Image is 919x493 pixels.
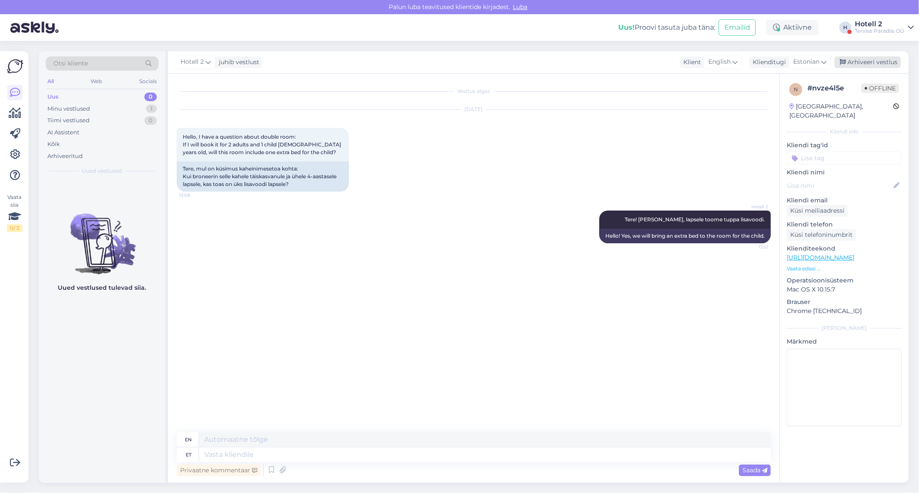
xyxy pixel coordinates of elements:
div: et [186,447,191,462]
div: 0 [144,116,157,125]
a: Hotell 2Tervise Paradiis OÜ [855,21,914,34]
p: Operatsioonisüsteem [787,276,902,285]
span: Hotell 2 [181,57,204,67]
div: H [839,22,851,34]
span: Tere! [PERSON_NAME], lapsele toome tuppa lisavoodi. [625,216,765,223]
div: [PERSON_NAME] [787,324,902,332]
span: 13:12 [736,244,768,250]
div: Proovi tasuta juba täna: [618,22,715,33]
p: Uued vestlused tulevad siia. [58,283,146,292]
div: Klient [680,58,701,67]
b: Uus! [618,23,635,31]
div: juhib vestlust [215,58,259,67]
span: Estonian [793,57,819,67]
div: Tiimi vestlused [47,116,90,125]
div: en [185,432,192,447]
p: Mac OS X 10.15.7 [787,285,902,294]
div: Tere, mul on küsimus kaheinimesetoa kohta: Kui broneerin selle kahele täiskasvanule ja ühele 4-aa... [177,161,349,192]
div: Küsi meiliaadressi [787,205,848,217]
span: Offline [861,84,899,93]
span: n [794,86,798,93]
div: Kõik [47,140,60,149]
div: Arhiveeritud [47,152,83,161]
img: No chats [39,198,165,276]
span: Otsi kliente [53,59,88,68]
p: Chrome [TECHNICAL_ID] [787,307,902,316]
div: AI Assistent [47,128,79,137]
div: 0 / 3 [7,224,22,232]
span: Luba [511,3,530,11]
div: 1 [146,105,157,113]
div: [DATE] [177,105,771,113]
div: Minu vestlused [47,105,90,113]
span: Hotell 2 [736,204,768,210]
button: Emailid [719,19,756,36]
div: Küsi telefoninumbrit [787,229,856,241]
div: Vestlus algas [177,87,771,95]
div: All [46,76,56,87]
span: Saada [742,466,767,474]
span: Hello, I have a question about double room: If I will book it for 2 adults and 1 child [DEMOGRAPH... [183,133,343,155]
div: # nvze4l5e [807,83,861,93]
a: [URL][DOMAIN_NAME] [787,254,854,261]
div: Uus [47,93,59,101]
div: Web [89,76,104,87]
div: 0 [144,93,157,101]
div: Arhiveeri vestlus [835,56,901,68]
div: Kliendi info [787,128,902,136]
span: 13:08 [179,192,212,198]
p: Kliendi nimi [787,168,902,177]
span: Uued vestlused [82,167,122,175]
div: Socials [137,76,159,87]
p: Märkmed [787,337,902,346]
div: Hello! Yes, we will bring an extra bed to the room for the child. [599,229,771,243]
div: Klienditugi [749,58,786,67]
div: [GEOGRAPHIC_DATA], [GEOGRAPHIC_DATA] [789,102,893,120]
input: Lisa nimi [787,181,892,190]
p: Klienditeekond [787,244,902,253]
p: Kliendi telefon [787,220,902,229]
img: Askly Logo [7,58,23,74]
div: Tervise Paradiis OÜ [855,28,904,34]
div: Hotell 2 [855,21,904,28]
input: Lisa tag [787,152,902,164]
div: Vaata siia [7,193,22,232]
span: English [708,57,731,67]
div: Privaatne kommentaar [177,465,261,476]
p: Vaata edasi ... [787,265,902,273]
div: Aktiivne [766,20,819,35]
p: Kliendi email [787,196,902,205]
p: Kliendi tag'id [787,141,902,150]
p: Brauser [787,298,902,307]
